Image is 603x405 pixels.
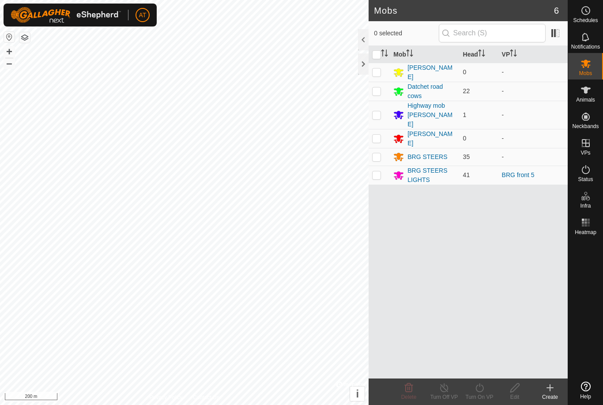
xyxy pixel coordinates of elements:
a: Help [568,378,603,403]
a: BRG front 5 [502,171,535,178]
span: 0 [463,68,467,76]
span: Help [580,394,591,399]
p-sorticon: Activate to sort [510,51,517,58]
span: 22 [463,87,470,95]
th: Head [460,46,498,63]
span: 1 [463,111,467,118]
span: Animals [576,97,595,102]
div: Highway mob [PERSON_NAME] [407,101,456,129]
td: - [498,101,568,129]
span: Heatmap [575,230,596,235]
span: Mobs [579,71,592,76]
span: 0 [463,135,467,142]
p-sorticon: Activate to sort [478,51,485,58]
div: [PERSON_NAME] [407,63,456,82]
div: Turn On VP [462,393,497,401]
span: Delete [401,394,417,400]
div: [PERSON_NAME] [407,129,456,148]
img: Gallagher Logo [11,7,121,23]
button: + [4,46,15,57]
div: Datchet road cows [407,82,456,101]
div: BRG STEERS LIGHTS [407,166,456,185]
span: VPs [580,150,590,155]
button: Reset Map [4,32,15,42]
p-sorticon: Activate to sort [381,51,388,58]
div: BRG STEERS [407,152,447,162]
a: Privacy Policy [150,394,183,401]
td: - [498,82,568,101]
span: 35 [463,153,470,160]
a: Contact Us [193,394,219,401]
span: Status [578,177,593,182]
td: - [498,148,568,166]
span: 6 [554,4,559,17]
td: - [498,129,568,148]
input: Search (S) [439,24,546,42]
span: 0 selected [374,29,438,38]
th: VP [498,46,568,63]
span: Notifications [571,44,600,49]
th: Mob [390,46,459,63]
td: - [498,63,568,82]
h2: Mobs [374,5,554,16]
span: i [356,388,359,400]
span: Infra [580,203,591,208]
span: AT [139,11,147,20]
span: Neckbands [572,124,599,129]
span: 41 [463,171,470,178]
span: Schedules [573,18,598,23]
button: Map Layers [19,32,30,43]
div: Create [532,393,568,401]
button: i [350,386,365,401]
div: Turn Off VP [426,393,462,401]
p-sorticon: Activate to sort [406,51,413,58]
button: – [4,58,15,68]
div: Edit [497,393,532,401]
